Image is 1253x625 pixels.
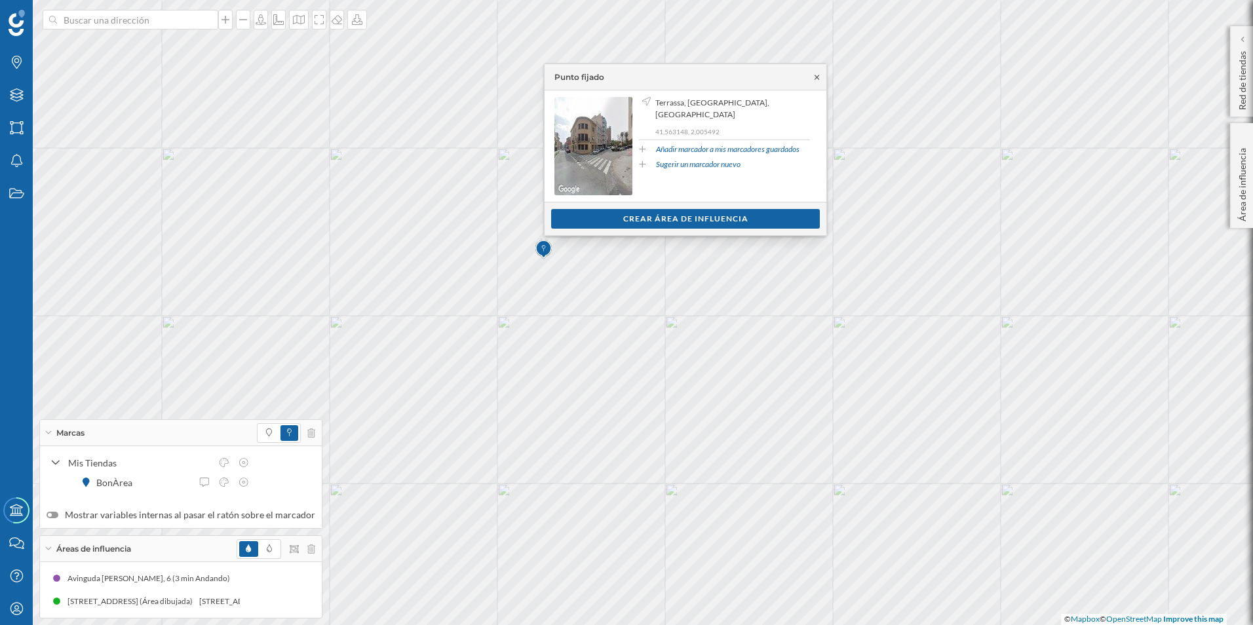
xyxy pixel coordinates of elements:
[1106,614,1162,624] a: OpenStreetMap
[655,127,810,136] p: 41,563148, 2,005492
[554,71,604,83] div: Punto fijado
[56,543,131,555] span: Áreas de influencia
[68,456,211,470] div: Mis Tiendas
[1071,614,1100,624] a: Mapbox
[1163,614,1224,624] a: Improve this map
[47,508,315,521] label: Mostrar variables internas al pasar el ratón sobre el marcador
[9,10,25,36] img: Geoblink Logo
[6,595,138,608] div: [STREET_ADDRESS] (Área dibujada)
[554,97,632,195] img: streetview
[138,595,269,608] div: [STREET_ADDRESS] (Área dibujada)
[1236,46,1249,110] p: Red de tiendas
[535,237,552,263] img: Marker
[56,427,85,439] span: Marcas
[96,476,139,489] div: BonÀrea
[1061,614,1227,625] div: © ©
[655,97,807,121] span: Terrassa, [GEOGRAPHIC_DATA], [GEOGRAPHIC_DATA]
[1236,143,1249,221] p: Área de influencia
[26,9,73,21] span: Soporte
[67,572,237,585] div: Avinguda [PERSON_NAME], 6 (3 min Andando)
[656,159,741,170] a: Sugerir un marcador nuevo
[656,143,800,155] a: Añadir marcador a mis marcadores guardados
